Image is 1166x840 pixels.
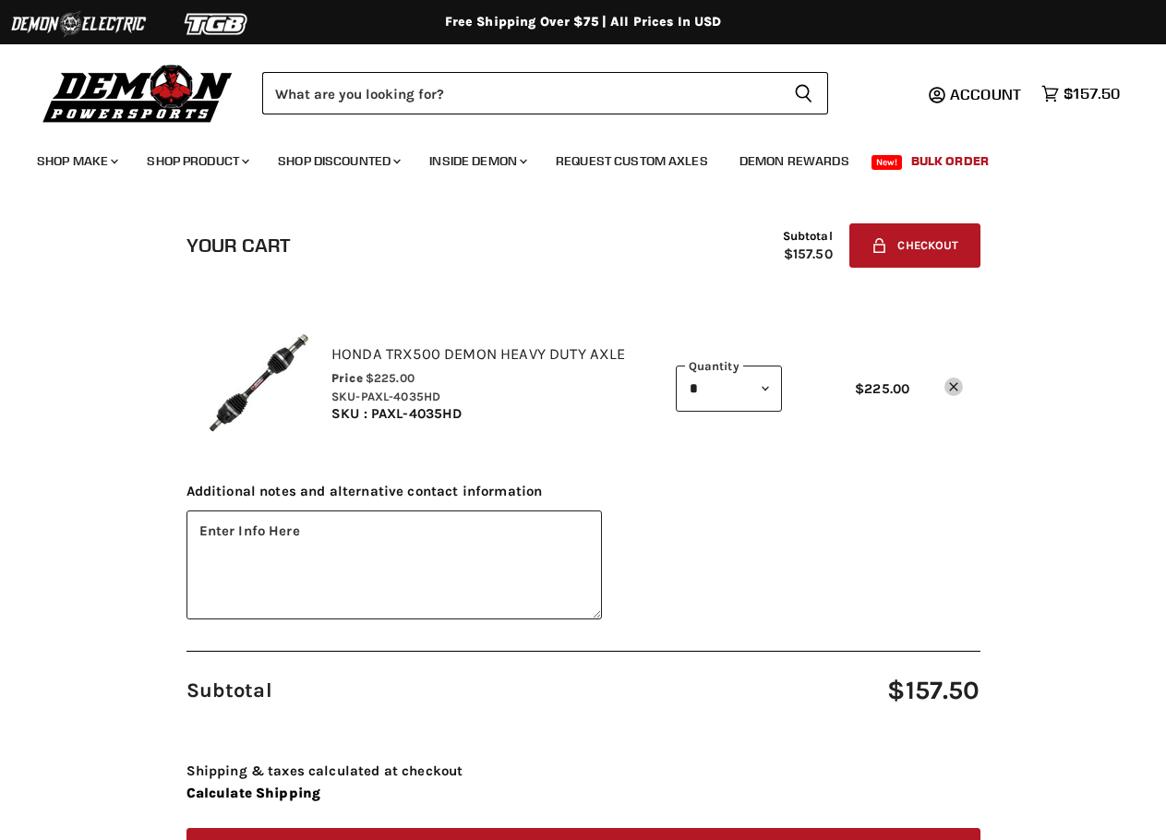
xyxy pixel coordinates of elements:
[783,229,833,262] div: Subtotal
[726,142,863,180] a: Demon Rewards
[262,72,779,114] input: Search
[871,155,903,170] span: New!
[366,371,415,385] span: $225.00
[203,329,314,439] img: Honda TRX500 Demon Heavy Duty Axle - SKU-PAXL-4035HD
[944,378,963,396] a: remove Honda TRX500 Demon Heavy Duty Axle
[331,371,363,385] span: Price
[676,366,782,411] select: Quantity
[855,380,909,397] span: $225.00
[9,6,148,42] img: Demon Electric Logo 2
[783,246,833,262] span: $157.50
[186,783,321,804] button: Calculate Shipping
[897,142,1003,180] a: Bulk Order
[23,135,1115,180] ul: Main menu
[331,345,626,363] a: Honda TRX500 Demon Heavy Duty Axle
[331,405,463,422] span: SKU : PAXL-4035HD
[542,142,722,180] a: Request Custom Axles
[849,223,980,268] button: Checkout
[569,676,980,705] span: $157.50
[186,484,980,499] span: Additional notes and alternative contact information
[415,142,538,180] a: Inside Demon
[331,388,626,406] div: SKU-PAXL-4035HD
[264,142,412,180] a: Shop Discounted
[23,142,129,180] a: Shop Make
[186,761,980,804] div: Shipping & taxes calculated at checkout
[133,142,260,180] a: Shop Product
[262,72,828,114] form: Product
[950,85,1021,103] span: Account
[186,234,291,257] h1: Your cart
[186,676,570,705] span: Subtotal
[1032,80,1129,107] a: $157.50
[942,86,1032,102] a: Account
[1064,85,1120,102] span: $157.50
[148,6,286,42] img: TGB Logo 2
[37,60,239,126] img: Demon Powersports
[779,72,828,114] button: Search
